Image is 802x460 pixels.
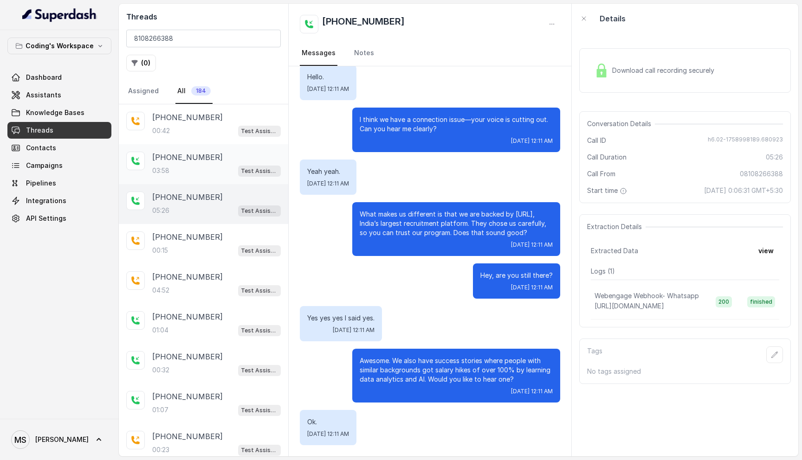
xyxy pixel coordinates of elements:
[352,41,376,66] a: Notes
[152,206,169,215] p: 05:26
[7,104,111,121] a: Knowledge Bases
[511,388,553,395] span: [DATE] 12:11 AM
[126,79,161,104] a: Assigned
[480,271,553,280] p: Hey, are you still there?
[26,143,56,153] span: Contacts
[587,367,783,376] p: No tags assigned
[152,391,223,402] p: [PHONE_NUMBER]
[360,356,553,384] p: Awesome. We also have success stories where people with similar backgrounds got salary hikes of o...
[152,431,223,442] p: [PHONE_NUMBER]
[747,296,775,307] span: finished
[7,175,111,192] a: Pipelines
[333,326,375,334] span: [DATE] 12:11 AM
[591,267,779,276] p: Logs ( 1 )
[26,73,62,82] span: Dashboard
[511,284,553,291] span: [DATE] 12:11 AM
[7,192,111,209] a: Integrations
[307,167,349,176] p: Yeah yeah.
[595,291,699,300] p: Webengage Webhook- Whatsapp
[241,326,278,335] p: Test Assistant- 2
[241,206,278,216] p: Test Assistant- 2
[7,210,111,227] a: API Settings
[26,214,66,223] span: API Settings
[7,87,111,103] a: Assistants
[740,169,783,179] span: 08108266388
[152,286,169,295] p: 04:52
[152,351,223,362] p: [PHONE_NUMBER]
[600,13,626,24] p: Details
[26,196,66,205] span: Integrations
[7,122,111,139] a: Threads
[26,161,63,170] span: Campaigns
[241,127,278,136] p: Test Assistant- 2
[307,85,349,93] span: [DATE] 12:11 AM
[126,30,281,47] input: Search by Call ID or Phone Number
[704,186,783,195] span: [DATE] 0:06:31 GMT+5:30
[7,69,111,86] a: Dashboard
[241,286,278,295] p: Test Assistant- 2
[587,346,602,363] p: Tags
[307,417,349,427] p: Ok.
[152,405,168,415] p: 01:07
[7,140,111,156] a: Contacts
[26,40,94,51] p: Coding's Workspace
[587,186,629,195] span: Start time
[753,243,779,259] button: view
[14,435,26,445] text: MS
[152,112,223,123] p: [PHONE_NUMBER]
[587,222,646,231] span: Extraction Details
[175,79,213,104] a: All184
[152,231,223,243] p: [PHONE_NUMBER]
[322,15,405,33] h2: [PHONE_NUMBER]
[307,313,375,323] p: Yes yes yes I said yes.
[241,406,278,415] p: Test Assistant- 2
[26,126,53,135] span: Threads
[587,119,655,128] span: Conversation Details
[191,86,211,96] span: 184
[241,246,278,256] p: Test Assistant- 2
[766,153,783,162] span: 05:26
[307,430,349,438] span: [DATE] 12:11 AM
[307,180,349,187] span: [DATE] 12:11 AM
[587,169,615,179] span: Call From
[716,296,732,307] span: 200
[300,41,337,66] a: Messages
[126,55,156,71] button: (0)
[152,311,223,322] p: [PHONE_NUMBER]
[511,137,553,145] span: [DATE] 12:11 AM
[360,115,553,134] p: I think we have a connection issue—your voice is cutting out. Can you hear me clearly?
[152,192,223,203] p: [PHONE_NUMBER]
[26,108,84,117] span: Knowledge Bases
[152,445,169,454] p: 00:23
[360,210,553,237] p: What makes us different is that we are backed by [URL], India’s largest recruitment platform. The...
[595,64,608,77] img: Lock Icon
[35,435,89,444] span: [PERSON_NAME]
[708,136,783,145] span: h6.02-1758998189.680923
[241,166,278,176] p: Test Assistant- 2
[152,166,169,175] p: 03:58
[7,38,111,54] button: Coding's Workspace
[152,152,223,163] p: [PHONE_NUMBER]
[152,271,223,282] p: [PHONE_NUMBER]
[612,66,718,75] span: Download call recording securely
[241,366,278,375] p: Test Assistant- 2
[126,79,281,104] nav: Tabs
[152,326,168,335] p: 01:04
[7,157,111,174] a: Campaigns
[7,427,111,453] a: [PERSON_NAME]
[591,246,638,256] span: Extracted Data
[22,7,97,22] img: light.svg
[152,126,170,135] p: 00:42
[307,72,349,82] p: Hello.
[26,179,56,188] span: Pipelines
[511,241,553,249] span: [DATE] 12:11 AM
[587,153,627,162] span: Call Duration
[241,446,278,455] p: Test Assistant- 2
[26,90,61,100] span: Assistants
[587,136,606,145] span: Call ID
[126,11,281,22] h2: Threads
[300,41,560,66] nav: Tabs
[595,302,664,310] span: [URL][DOMAIN_NAME]
[152,246,168,255] p: 00:15
[152,365,169,375] p: 00:32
